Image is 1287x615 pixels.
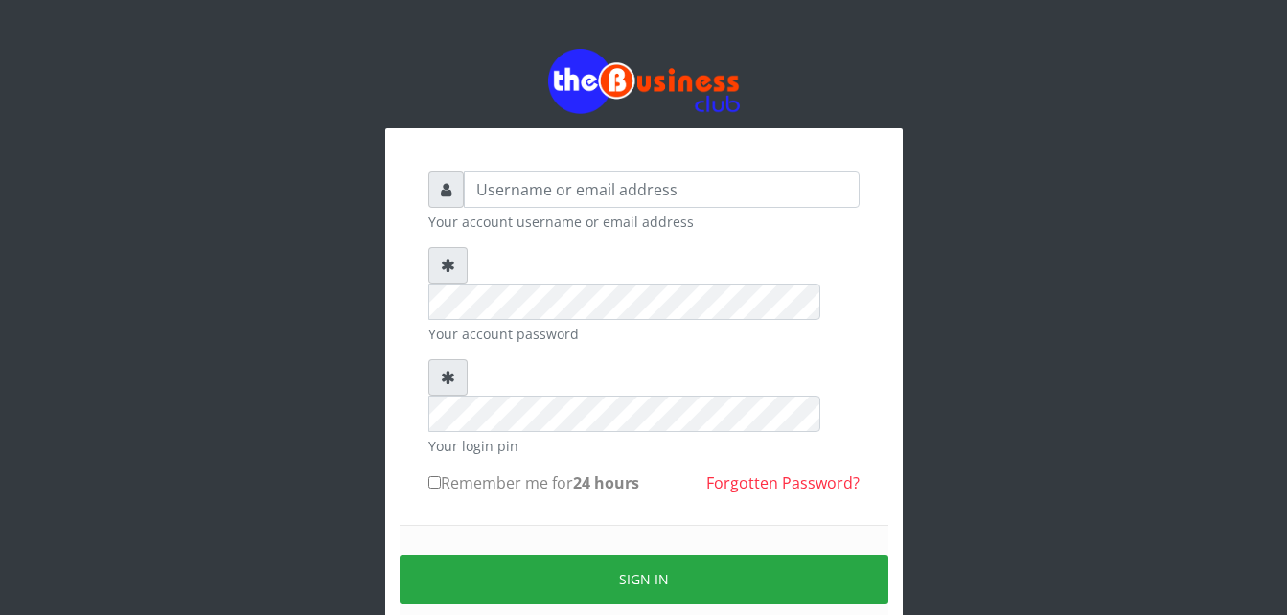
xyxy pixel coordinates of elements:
[706,472,860,493] a: Forgotten Password?
[428,471,639,494] label: Remember me for
[428,212,860,232] small: Your account username or email address
[573,472,639,493] b: 24 hours
[428,476,441,489] input: Remember me for24 hours
[428,436,860,456] small: Your login pin
[464,171,860,208] input: Username or email address
[400,555,888,604] button: Sign in
[428,324,860,344] small: Your account password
